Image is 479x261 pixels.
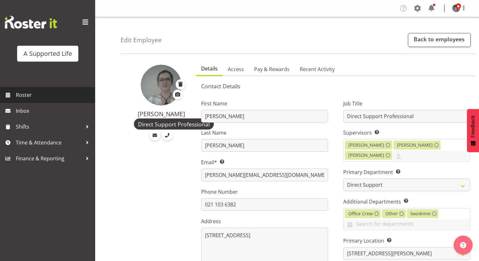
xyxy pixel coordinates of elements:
[344,219,470,229] input: Search for departments
[348,152,384,159] span: [PERSON_NAME]
[149,130,161,141] a: Email Employee
[23,49,72,58] div: A Supported Life
[343,237,470,244] label: Primary Location
[201,110,328,123] input: First Name
[138,120,210,128] span: Direct Support Professional
[467,109,479,152] button: Feedback - Show survey
[201,169,328,181] input: Email Address
[300,65,335,73] span: Recent Activity
[343,198,470,205] label: Additional Departments
[348,210,373,217] span: Office Crew
[201,129,328,137] label: Last Name
[343,129,470,137] label: Supervisors
[16,90,92,100] span: Roster
[343,110,470,123] input: Job Title
[460,242,466,248] img: help-xxl-2.png
[16,106,92,116] span: Inbox
[162,130,173,141] a: Call Employee
[408,33,471,47] a: Back to employees
[201,83,470,90] h5: Contact Details
[5,16,57,29] img: Rosterit website logo
[201,139,328,152] input: Last Name
[201,217,328,225] label: Address
[16,154,82,163] span: Finance & Reporting
[201,100,328,107] label: First Name
[201,158,328,166] label: Email*
[228,65,244,73] span: Access
[254,65,290,73] span: Pay & Rewards
[397,142,433,149] span: [PERSON_NAME]
[452,4,460,12] img: rebecca-batesb34ca9c4cab83ab085f7a62cef5c7591.png
[141,65,181,105] img: georgie-dowdallc23b32c6b18244985c17801c8f58939a.png
[470,115,476,137] span: Feedback
[410,210,430,217] span: two4nine
[201,198,328,211] input: Phone Number
[343,168,470,176] label: Primary Department
[348,142,384,149] span: [PERSON_NAME]
[134,110,188,117] h4: [PERSON_NAME]
[343,100,470,107] label: Job Title
[121,37,162,43] h4: Edit Employee
[385,210,398,217] span: Other
[16,138,82,147] span: Time & Attendance
[201,65,218,72] span: Details
[16,122,82,131] span: Shifts
[201,188,328,196] label: Phone Number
